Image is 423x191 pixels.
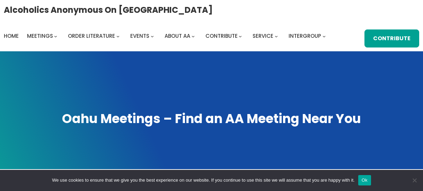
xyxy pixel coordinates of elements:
[151,34,154,37] button: Events submenu
[4,32,19,40] span: Home
[4,2,213,17] a: Alcoholics Anonymous on [GEOGRAPHIC_DATA]
[205,31,238,41] a: Contribute
[116,34,120,37] button: Order Literature submenu
[165,32,190,40] span: About AA
[358,175,371,185] button: Ok
[52,177,354,184] span: We use cookies to ensure that we give you the best experience on our website. If you continue to ...
[239,34,242,37] button: Contribute submenu
[68,32,115,40] span: Order Literature
[364,29,419,47] a: Contribute
[253,31,273,41] a: Service
[130,31,149,41] a: Events
[4,31,19,41] a: Home
[192,34,195,37] button: About AA submenu
[7,110,416,128] h1: Oahu Meetings – Find an AA Meeting Near You
[27,31,53,41] a: Meetings
[253,32,273,40] span: Service
[411,177,418,184] span: No
[165,31,190,41] a: About AA
[275,34,278,37] button: Service submenu
[4,31,328,41] nav: Intergroup
[130,32,149,40] span: Events
[205,32,238,40] span: Contribute
[323,34,326,37] button: Intergroup submenu
[27,32,53,40] span: Meetings
[289,32,321,40] span: Intergroup
[54,34,57,37] button: Meetings submenu
[289,31,321,41] a: Intergroup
